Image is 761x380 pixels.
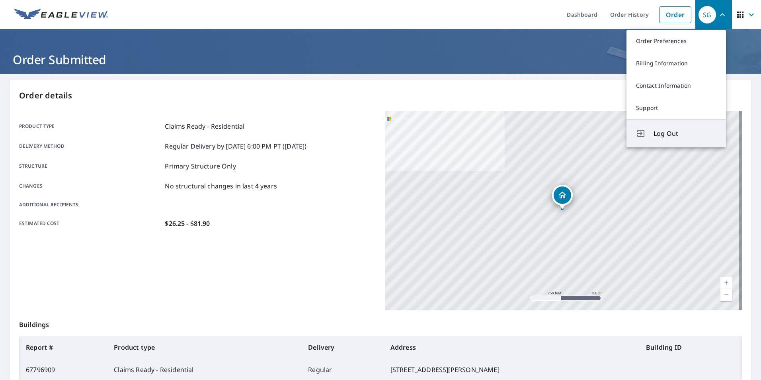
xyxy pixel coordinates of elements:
[19,121,162,131] p: Product type
[19,201,162,208] p: Additional recipients
[107,336,302,358] th: Product type
[165,181,277,191] p: No structural changes in last 4 years
[626,119,726,147] button: Log Out
[626,74,726,97] a: Contact Information
[552,185,573,210] div: Dropped pin, building 1, Residential property, 8219 County Road 51 Clanton, AL 35046
[302,336,384,358] th: Delivery
[720,277,732,289] a: Current Level 17, Zoom In
[654,129,716,138] span: Log Out
[19,90,742,102] p: Order details
[626,30,726,52] a: Order Preferences
[165,121,244,131] p: Claims Ready - Residential
[165,161,236,171] p: Primary Structure Only
[640,336,741,358] th: Building ID
[19,141,162,151] p: Delivery method
[19,181,162,191] p: Changes
[659,6,691,23] a: Order
[626,52,726,74] a: Billing Information
[720,289,732,301] a: Current Level 17, Zoom Out
[19,161,162,171] p: Structure
[165,219,210,228] p: $26.25 - $81.90
[10,51,751,68] h1: Order Submitted
[165,141,306,151] p: Regular Delivery by [DATE] 6:00 PM PT ([DATE])
[14,9,108,21] img: EV Logo
[384,336,640,358] th: Address
[20,336,107,358] th: Report #
[19,219,162,228] p: Estimated cost
[19,310,742,336] p: Buildings
[626,97,726,119] a: Support
[699,6,716,24] div: SG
